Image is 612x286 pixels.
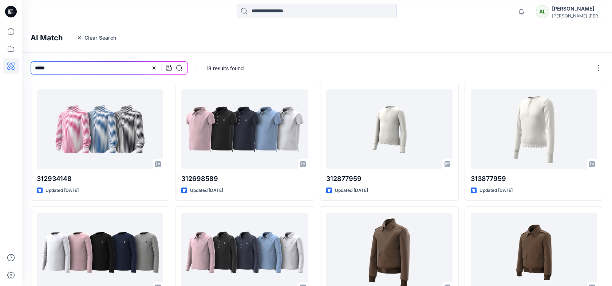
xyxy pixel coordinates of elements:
p: 18 results found [206,64,244,72]
p: 313877959 [471,174,597,184]
p: 312698589 [181,174,308,184]
a: 313877959 [471,89,597,169]
button: Clear Search [72,32,121,44]
div: AL [536,5,549,18]
h4: AI Match [31,33,63,42]
p: Updated [DATE] [46,187,79,194]
p: 312934148 [37,174,163,184]
p: Updated [DATE] [335,187,368,194]
a: 312877959 [326,89,453,169]
div: [PERSON_NAME] [PERSON_NAME] [552,13,603,19]
p: Updated [DATE] [479,187,513,194]
a: 312698589 [181,89,308,169]
p: Updated [DATE] [190,187,223,194]
div: [PERSON_NAME] [552,4,603,13]
a: 312934148 [37,89,163,169]
p: 312877959 [326,174,453,184]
